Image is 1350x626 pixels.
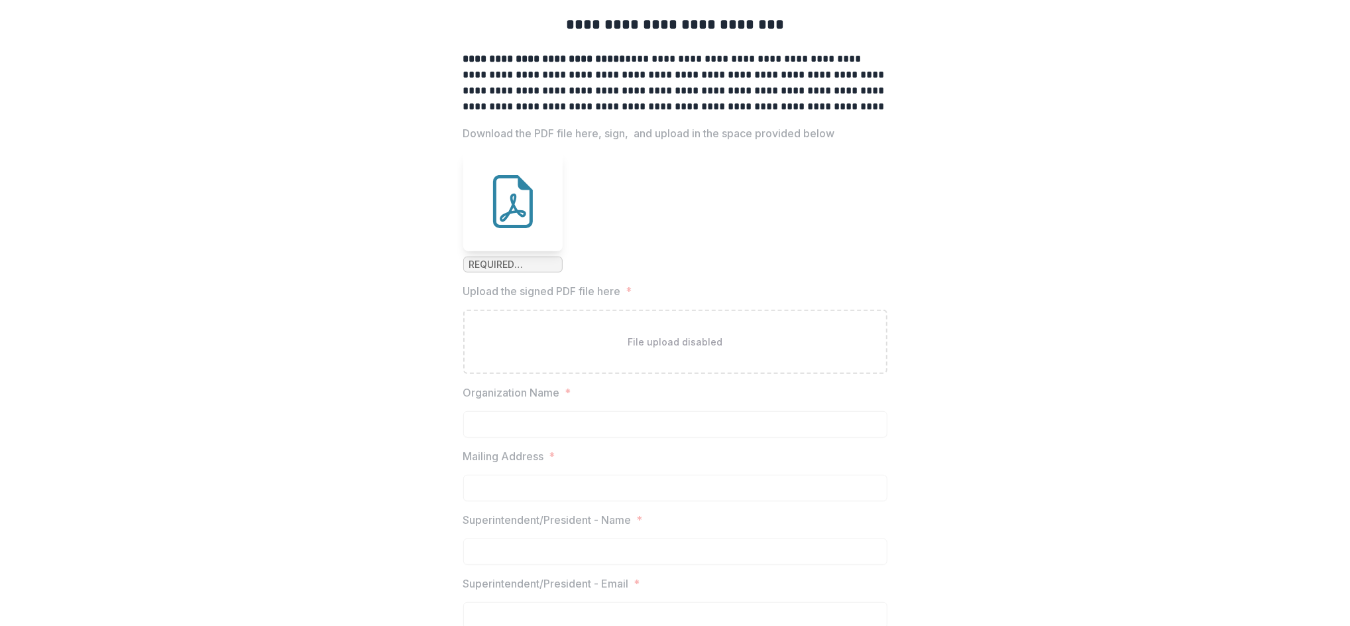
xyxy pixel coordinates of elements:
div: REQUIRED Signatures.pdf [463,152,563,273]
p: Superintendent/President - Name [463,512,632,528]
p: Mailing Address [463,448,544,464]
p: Organization Name [463,385,560,401]
span: REQUIRED Signatures.pdf [469,259,557,271]
p: File upload disabled [628,335,722,349]
p: Upload the signed PDF file here [463,283,621,299]
p: Superintendent/President - Email [463,576,629,592]
p: Download the PDF file here, sign, and upload in the space provided below [463,125,835,141]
